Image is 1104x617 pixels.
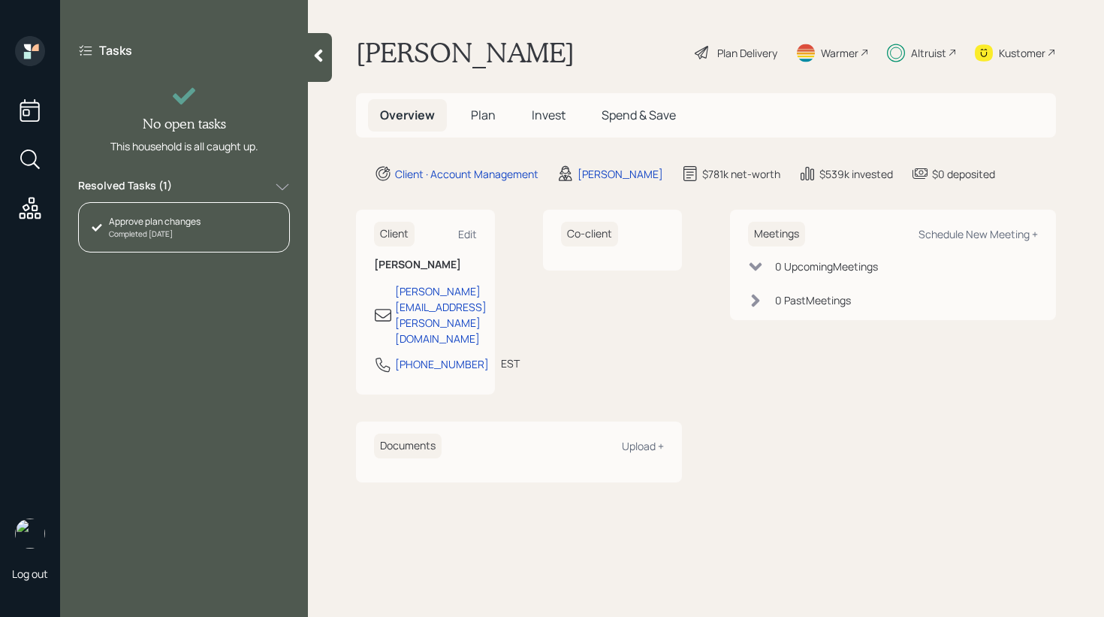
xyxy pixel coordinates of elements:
[374,222,415,246] h6: Client
[109,228,201,240] div: Completed [DATE]
[775,292,851,308] div: 0 Past Meeting s
[932,166,995,182] div: $0 deposited
[380,107,435,123] span: Overview
[918,227,1038,241] div: Schedule New Meeting +
[99,42,132,59] label: Tasks
[561,222,618,246] h6: Co-client
[717,45,777,61] div: Plan Delivery
[395,283,487,346] div: [PERSON_NAME][EMAIL_ADDRESS][PERSON_NAME][DOMAIN_NAME]
[999,45,1045,61] div: Kustomer
[501,355,520,371] div: EST
[110,138,258,154] div: This household is all caught up.
[78,178,172,196] label: Resolved Tasks ( 1 )
[602,107,676,123] span: Spend & Save
[819,166,893,182] div: $539k invested
[702,166,780,182] div: $781k net-worth
[395,166,538,182] div: Client · Account Management
[374,434,442,458] h6: Documents
[395,356,489,372] div: [PHONE_NUMBER]
[532,107,566,123] span: Invest
[15,519,45,549] img: retirable_logo.png
[578,166,663,182] div: [PERSON_NAME]
[109,215,201,228] div: Approve plan changes
[911,45,946,61] div: Altruist
[374,259,477,271] h6: [PERSON_NAME]
[821,45,858,61] div: Warmer
[458,227,477,241] div: Edit
[471,107,496,123] span: Plan
[748,222,805,246] h6: Meetings
[12,567,48,581] div: Log out
[143,116,226,132] h4: No open tasks
[356,36,575,69] h1: [PERSON_NAME]
[775,259,878,274] div: 0 Upcoming Meeting s
[622,439,664,453] div: Upload +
